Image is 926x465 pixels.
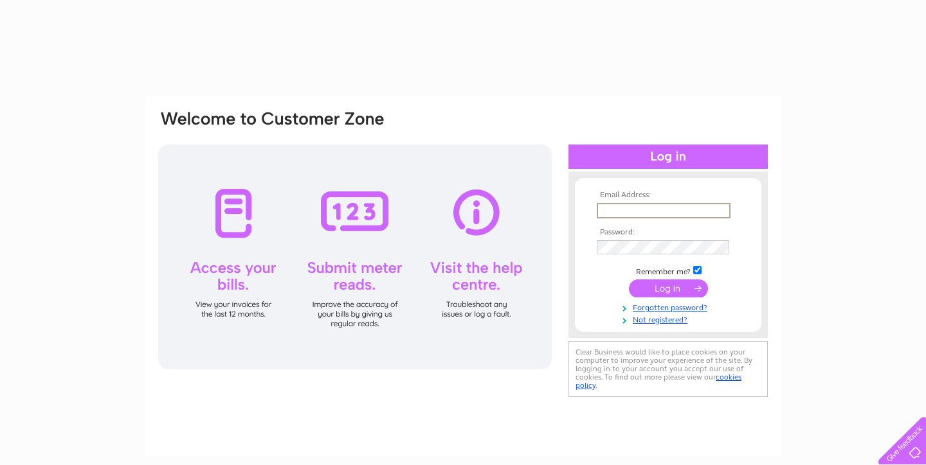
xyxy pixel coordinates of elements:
[594,264,743,277] td: Remember me?
[597,301,743,313] a: Forgotten password?
[594,228,743,237] th: Password:
[597,313,743,325] a: Not registered?
[594,191,743,200] th: Email Address:
[629,279,708,297] input: Submit
[568,341,768,397] div: Clear Business would like to place cookies on your computer to improve your experience of the sit...
[576,373,741,390] a: cookies policy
